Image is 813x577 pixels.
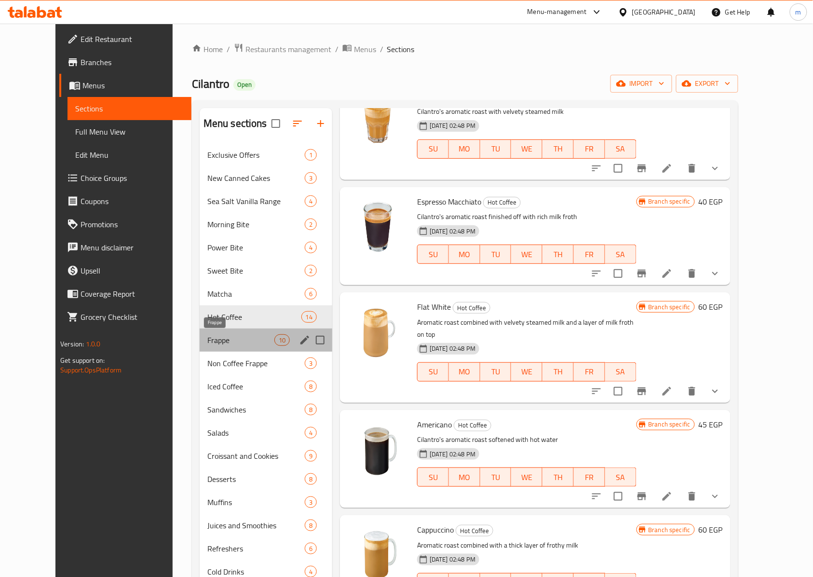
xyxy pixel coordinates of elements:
span: Hot Coffee [207,311,301,323]
span: Full Menu View [75,126,184,137]
div: Hot Coffee14 [200,305,332,329]
h6: 60 EGP [699,523,723,536]
a: Menus [59,74,191,97]
div: items [305,172,317,184]
div: items [305,496,317,508]
span: SA [609,470,633,484]
span: [DATE] 02:48 PM [426,344,479,353]
div: Croissant and Cookies9 [200,444,332,467]
span: Edit Restaurant [81,33,184,45]
div: Hot Coffee [483,197,521,208]
span: 8 [305,382,316,391]
span: [DATE] 02:48 PM [426,450,479,459]
button: SU [417,362,449,382]
button: FR [574,245,605,264]
span: SA [609,365,633,379]
nav: breadcrumb [192,43,738,55]
div: Non Coffee Frappe [207,357,305,369]
span: Cappuccino [417,522,454,537]
span: 10 [275,336,289,345]
button: SU [417,139,449,159]
span: TU [484,247,508,261]
span: export [684,78,731,90]
span: 6 [305,544,316,553]
span: 14 [302,313,316,322]
h6: 60 EGP [699,300,723,314]
span: MO [453,142,476,156]
span: 3 [305,359,316,368]
div: items [305,288,317,300]
span: Grocery Checklist [81,311,184,323]
span: FR [578,470,601,484]
li: / [380,43,383,55]
span: Branches [81,56,184,68]
button: import [610,75,672,93]
img: Espresso Macchiato [348,195,409,257]
button: delete [680,262,704,285]
a: Edit Menu [68,143,191,166]
span: Select to update [608,263,628,284]
span: Promotions [81,219,184,230]
button: show more [704,157,727,180]
span: 1.0.0 [86,338,101,350]
p: Aromatic roast combined with velvety steamed milk and a layer of milk froth on top [417,316,636,341]
span: Espresso Macchiato [417,194,481,209]
span: WE [515,470,539,484]
div: Exclusive Offers1 [200,143,332,166]
div: Open [233,79,256,91]
button: SA [605,362,637,382]
span: WE [515,247,539,261]
a: Sections [68,97,191,120]
h2: Menu sections [203,116,267,131]
span: [DATE] 02:48 PM [426,227,479,236]
span: TH [546,470,570,484]
span: Menus [82,80,184,91]
div: items [305,404,317,415]
span: 2 [305,220,316,229]
a: Menu disclaimer [59,236,191,259]
span: Frappe [207,334,274,346]
div: Juices and Smoothies [207,520,305,531]
span: Americano [417,417,452,432]
span: Sections [75,103,184,114]
button: SA [605,467,637,487]
button: sort-choices [585,262,608,285]
div: items [305,265,317,276]
svg: Show Choices [709,163,721,174]
div: items [305,427,317,439]
div: Menu-management [528,6,587,18]
a: Upsell [59,259,191,282]
button: delete [680,485,704,508]
span: [DATE] 02:48 PM [426,121,479,130]
button: show more [704,485,727,508]
button: sort-choices [585,157,608,180]
div: Hot Coffee [456,525,493,536]
span: New Canned Cakes [207,172,305,184]
span: SU [421,247,445,261]
button: Branch-specific-item [630,157,653,180]
div: items [305,381,317,392]
span: 4 [305,567,316,577]
button: edit [298,333,312,347]
span: Branch specific [645,420,694,429]
button: TU [480,467,512,487]
div: Desserts8 [200,467,332,491]
span: MO [453,470,476,484]
div: Iced Coffee8 [200,375,332,398]
span: Sort sections [286,112,309,135]
button: export [676,75,738,93]
span: WE [515,142,539,156]
a: Branches [59,51,191,74]
a: Support.OpsPlatform [60,364,122,376]
div: Frappe10edit [200,329,332,352]
p: Cilantro's aromatic roast softened with hot water [417,434,636,446]
span: Matcha [207,288,305,300]
span: [DATE] 02:48 PM [426,555,479,564]
span: Exclusive Offers [207,149,305,161]
button: FR [574,362,605,382]
span: Version: [60,338,84,350]
span: FR [578,247,601,261]
a: Full Menu View [68,120,191,143]
button: MO [449,245,480,264]
span: Select to update [608,381,628,401]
